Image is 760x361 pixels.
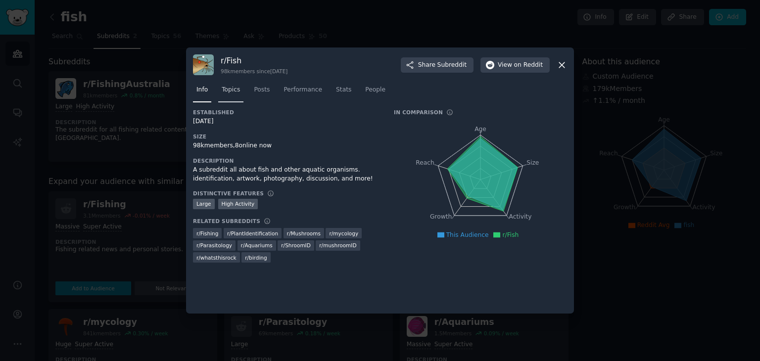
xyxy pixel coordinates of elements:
[394,109,443,116] h3: In Comparison
[329,230,358,237] span: r/ mycology
[475,126,486,133] tspan: Age
[480,57,550,73] button: Viewon Reddit
[241,242,273,249] span: r/ Aquariums
[193,157,380,164] h3: Description
[430,214,452,221] tspan: Growth
[365,86,385,94] span: People
[284,86,322,94] span: Performance
[526,159,539,166] tspan: Size
[245,254,267,261] span: r/ birding
[319,242,356,249] span: r/ mushroomID
[416,159,434,166] tspan: Reach
[193,117,380,126] div: [DATE]
[218,199,258,209] div: High Activity
[332,82,355,102] a: Stats
[221,55,287,66] h3: r/ Fish
[222,86,240,94] span: Topics
[336,86,351,94] span: Stats
[193,133,380,140] h3: Size
[250,82,273,102] a: Posts
[193,166,380,183] div: A subreddit all about fish and other aquatic organisms. identification, artwork, photography, dis...
[514,61,543,70] span: on Reddit
[401,57,474,73] button: ShareSubreddit
[281,242,311,249] span: r/ ShroomID
[502,231,519,238] span: r/Fish
[193,54,214,75] img: Fish
[437,61,467,70] span: Subreddit
[196,86,208,94] span: Info
[196,254,237,261] span: r/ whatsthisrock
[254,86,270,94] span: Posts
[193,190,264,197] h3: Distinctive Features
[193,82,211,102] a: Info
[196,230,218,237] span: r/ Fishing
[509,214,532,221] tspan: Activity
[418,61,467,70] span: Share
[227,230,278,237] span: r/ PlantIdentification
[218,82,243,102] a: Topics
[193,109,380,116] h3: Established
[446,231,489,238] span: This Audience
[221,68,287,75] div: 98k members since [DATE]
[362,82,389,102] a: People
[193,199,215,209] div: Large
[498,61,543,70] span: View
[193,141,380,150] div: 98k members, 8 online now
[287,230,321,237] span: r/ Mushrooms
[280,82,326,102] a: Performance
[196,242,232,249] span: r/ Parasitology
[193,218,260,225] h3: Related Subreddits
